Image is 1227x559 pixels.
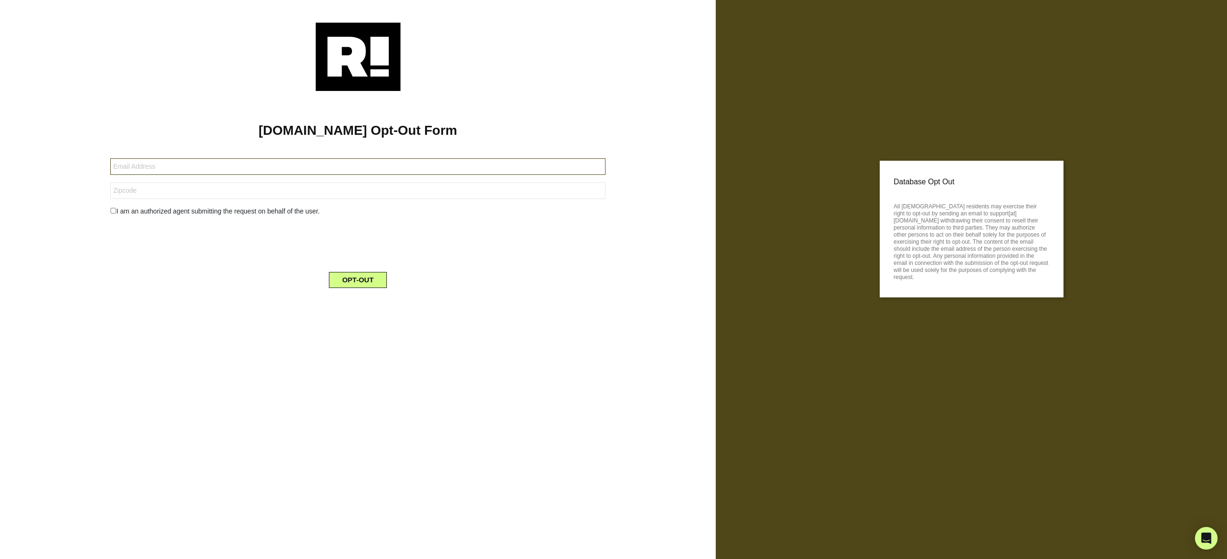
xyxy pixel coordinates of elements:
img: Retention.com [316,23,401,91]
button: OPT-OUT [329,272,387,288]
p: All [DEMOGRAPHIC_DATA] residents may exercise their right to opt-out by sending an email to suppo... [894,200,1049,281]
div: Open Intercom Messenger [1195,527,1218,550]
iframe: reCAPTCHA [286,224,430,261]
input: Email Address [110,158,605,175]
input: Zipcode [110,182,605,199]
h1: [DOMAIN_NAME] Opt-Out Form [14,123,702,139]
div: I am an authorized agent submitting the request on behalf of the user. [103,206,612,216]
p: Database Opt Out [894,175,1049,189]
